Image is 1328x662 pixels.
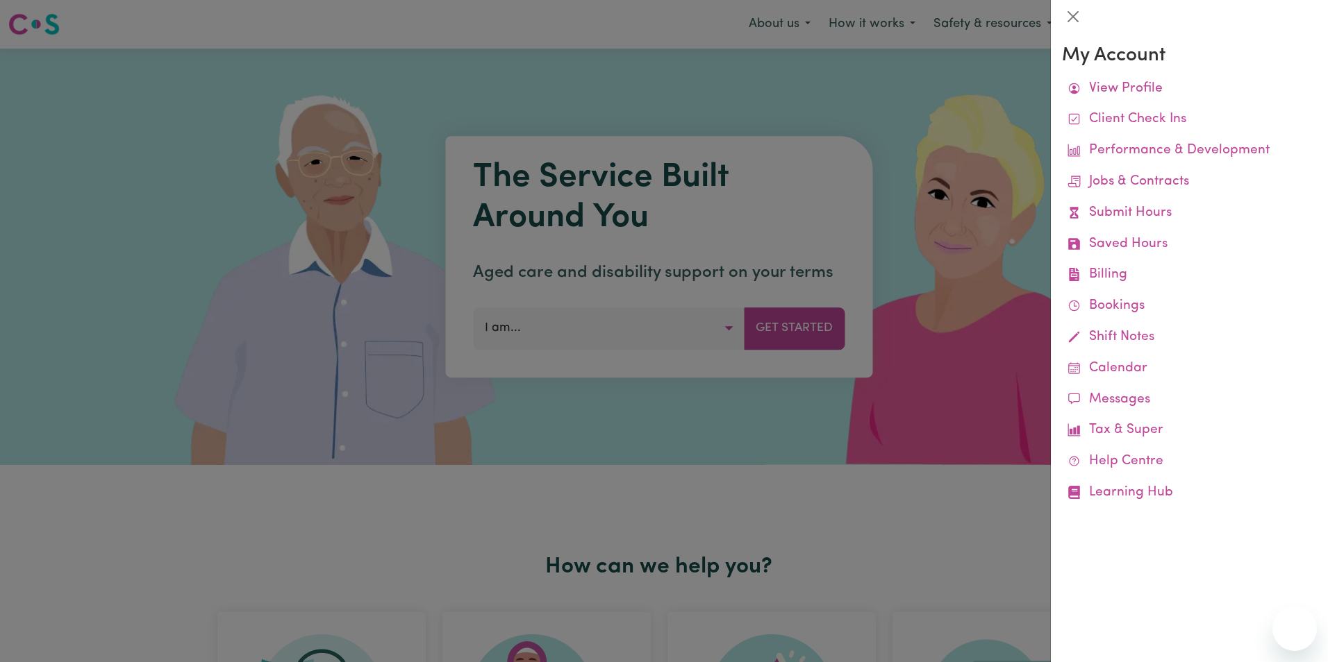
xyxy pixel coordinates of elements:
[1272,606,1317,651] iframe: Button to launch messaging window
[1062,384,1317,416] a: Messages
[1062,6,1084,28] button: Close
[1062,446,1317,477] a: Help Centre
[1062,198,1317,229] a: Submit Hours
[1062,229,1317,260] a: Saved Hours
[1062,353,1317,384] a: Calendar
[1062,415,1317,446] a: Tax & Super
[1062,135,1317,167] a: Performance & Development
[1062,104,1317,135] a: Client Check Ins
[1062,167,1317,198] a: Jobs & Contracts
[1062,291,1317,322] a: Bookings
[1062,260,1317,291] a: Billing
[1062,477,1317,509] a: Learning Hub
[1062,322,1317,353] a: Shift Notes
[1062,74,1317,105] a: View Profile
[1062,44,1317,68] h3: My Account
